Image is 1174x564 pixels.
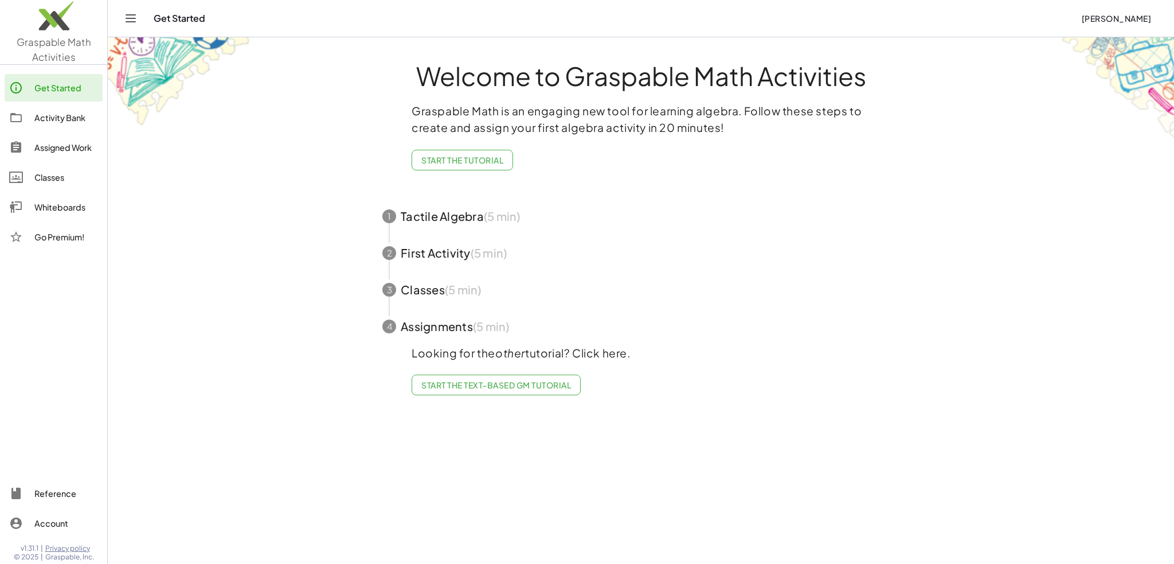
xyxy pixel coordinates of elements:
[412,375,581,395] a: Start the Text-based GM Tutorial
[34,81,98,95] div: Get Started
[5,74,103,102] a: Get Started
[421,155,503,165] span: Start the Tutorial
[17,36,91,63] span: Graspable Math Activities
[382,209,396,223] div: 1
[1072,8,1160,29] button: [PERSON_NAME]
[5,193,103,221] a: Whiteboards
[369,308,913,345] button: 4Assignments(5 min)
[5,104,103,131] a: Activity Bank
[41,544,43,553] span: |
[5,480,103,507] a: Reference
[34,200,98,214] div: Whiteboards
[382,320,396,333] div: 4
[369,198,913,235] button: 1Tactile Algebra(5 min)
[34,170,98,184] div: Classes
[45,544,94,553] a: Privacy policy
[34,111,98,125] div: Activity Bank
[361,63,921,89] h1: Welcome to Graspable Math Activities
[421,380,571,390] span: Start the Text-based GM Tutorial
[41,553,43,562] span: |
[369,235,913,271] button: 2First Activity(5 min)
[45,553,94,562] span: Graspable, Inc.
[412,150,513,170] button: Start the Tutorial
[34,141,98,154] div: Assigned Work
[122,9,140,28] button: Toggle navigation
[382,283,396,297] div: 3
[34,516,98,530] div: Account
[382,246,396,260] div: 2
[34,230,98,244] div: Go Premium!
[108,36,251,127] img: get-started-bg-ul-Ceg4j33I.png
[21,544,38,553] span: v1.31.1
[5,509,103,537] a: Account
[5,134,103,161] a: Assigned Work
[5,164,103,191] a: Classes
[412,345,870,361] p: Looking for the tutorial? Click here.
[14,553,38,562] span: © 2025
[495,346,525,360] em: other
[34,487,98,500] div: Reference
[369,271,913,308] button: 3Classes(5 min)
[412,103,870,136] p: Graspable Math is an engaging new tool for learning algebra. Follow these steps to create and ass...
[1081,13,1151,24] span: [PERSON_NAME]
